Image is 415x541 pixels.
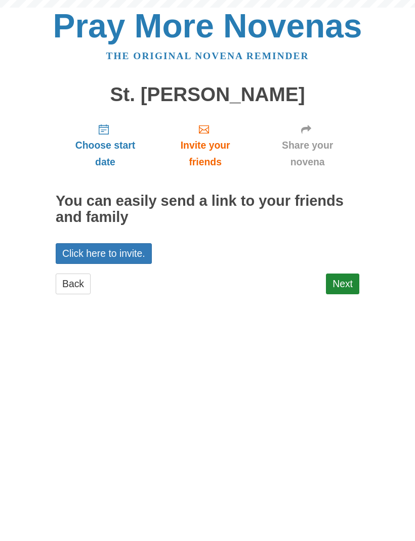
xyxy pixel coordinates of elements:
a: Choose start date [56,115,155,175]
h2: You can easily send a link to your friends and family [56,193,359,226]
span: Invite your friends [165,137,245,170]
a: Share your novena [256,115,359,175]
a: Pray More Novenas [53,7,362,44]
a: Back [56,274,91,294]
h1: St. [PERSON_NAME] [56,84,359,106]
a: Next [326,274,359,294]
a: The original novena reminder [106,51,309,61]
span: Share your novena [266,137,349,170]
a: Click here to invite. [56,243,152,264]
a: Invite your friends [155,115,256,175]
span: Choose start date [66,137,145,170]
